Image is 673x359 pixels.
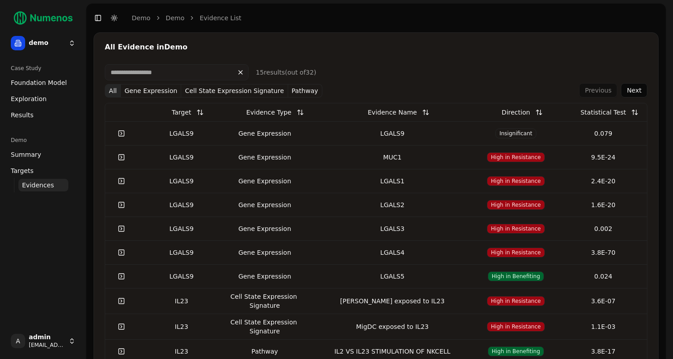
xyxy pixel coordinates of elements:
div: LGALS5 [316,272,468,281]
div: LGALS9 [316,129,468,138]
span: High in Resistance [487,224,545,234]
div: Gene Expression [229,272,301,281]
span: (out of 32 ) [285,69,316,76]
span: High in Resistance [487,152,545,162]
a: Exploration [7,92,79,106]
div: Gene Expression [229,248,301,257]
div: LGALS1 [316,177,468,186]
div: LGALS9 [142,224,222,233]
div: Target [172,104,191,120]
a: Evidence list [200,13,241,22]
div: MUC1 [316,153,468,162]
div: Direction [502,104,530,120]
div: 3.8E-17 [563,347,643,356]
div: Pathway [229,347,301,356]
div: 9.5E-24 [563,153,643,162]
a: Results [7,108,79,122]
a: demo [132,13,151,22]
div: LGALS4 [316,248,468,257]
button: Pathway [288,84,322,98]
div: 3.6E-07 [563,297,643,306]
a: Evidences [18,179,68,191]
span: Summary [11,150,41,159]
span: High in Resistance [487,200,545,210]
button: Gene Expression [121,84,181,98]
span: demo [29,39,65,47]
a: Targets [7,164,79,178]
div: LGALS3 [316,224,468,233]
button: Toggle Sidebar [92,12,104,24]
div: 0.024 [563,272,643,281]
span: High in Resistance [487,296,545,306]
span: Targets [11,166,34,175]
a: Foundation Model [7,75,79,90]
div: LGALS9 [142,129,222,138]
nav: breadcrumb [132,13,241,22]
div: LGALS9 [142,153,222,162]
div: Gene Expression [229,129,301,138]
span: Exploration [11,94,47,103]
span: 15 result s [256,69,285,76]
div: All Evidence in Demo [105,44,647,51]
span: High in Resistance [487,322,545,332]
div: Evidence Type [246,104,291,120]
button: All [105,84,121,98]
span: A [11,334,25,348]
div: 0.002 [563,224,643,233]
div: Case Study [7,61,79,75]
div: Evidence Name [368,104,417,120]
span: High in Resistance [487,176,545,186]
button: demo [7,32,79,54]
span: admin [29,333,65,341]
div: Demo [7,133,79,147]
div: 1.1E-03 [563,322,643,331]
span: Results [11,111,34,120]
div: 0.079 [563,129,643,138]
div: 2.4E-20 [563,177,643,186]
span: High in Benefiting [488,346,544,356]
span: Evidences [22,181,54,190]
div: LGALS9 [142,200,222,209]
div: 3.8E-70 [563,248,643,257]
div: LGALS9 [142,177,222,186]
span: High in Resistance [487,248,545,257]
div: MigDC exposed to IL23 [316,322,468,331]
div: IL23 [142,347,222,356]
button: Aadmin[EMAIL_ADDRESS] [7,330,79,352]
div: Gene Expression [229,224,301,233]
div: Cell State Expression Signature [229,292,301,310]
div: LGALS9 [142,248,222,257]
div: Gene Expression [229,153,301,162]
span: [EMAIL_ADDRESS] [29,341,65,349]
div: LGALS9 [142,272,222,281]
div: IL23 [142,297,222,306]
div: Gene Expression [229,177,301,186]
span: Insignificant [495,129,536,138]
div: Statistical Test [580,104,626,120]
span: Foundation Model [11,78,67,87]
div: [PERSON_NAME] exposed to IL23 [316,297,468,306]
div: IL23 [142,322,222,331]
img: Numenos [7,7,79,29]
div: IL2 VS IL23 STIMULATION OF NKCELL [316,347,468,356]
a: Summary [7,147,79,162]
a: Demo [166,13,185,22]
button: Cell State Expression Signature [181,84,288,98]
div: 1.6E-20 [563,200,643,209]
div: Cell State Expression Signature [229,318,301,336]
button: Next [621,83,647,98]
button: Toggle Dark Mode [108,12,120,24]
span: High in Benefiting [488,271,544,281]
div: LGALS2 [316,200,468,209]
div: Gene Expression [229,200,301,209]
